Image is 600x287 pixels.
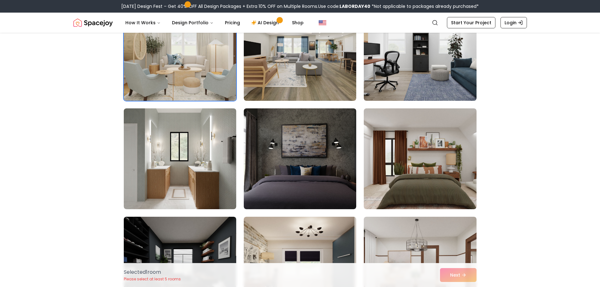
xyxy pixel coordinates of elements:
[73,13,527,33] nav: Global
[124,268,181,276] p: Selected 1 room
[340,3,370,9] b: LABORDAY40
[220,16,245,29] a: Pricing
[124,108,236,209] img: Room room-40
[318,3,370,9] span: Use code:
[319,19,326,26] img: United States
[120,16,166,29] button: How It Works
[167,16,219,29] button: Design Portfolio
[73,16,113,29] a: Spacejoy
[121,3,479,9] div: [DATE] Design Fest – Get 40% OFF All Design Packages + Extra 10% OFF on Multiple Rooms.
[120,16,309,29] nav: Main
[73,16,113,29] img: Spacejoy Logo
[500,17,527,28] a: Login
[246,16,286,29] a: AI Design
[364,108,476,209] img: Room room-42
[447,17,495,28] a: Start Your Project
[370,3,479,9] span: *Not applicable to packages already purchased*
[287,16,309,29] a: Shop
[244,108,356,209] img: Room room-41
[124,277,181,282] p: Please select at least 5 rooms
